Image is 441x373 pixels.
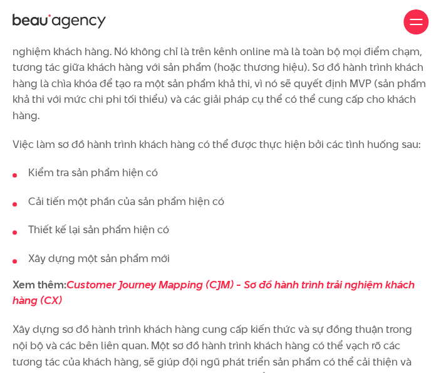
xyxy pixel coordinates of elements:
[13,165,428,181] li: Kiểm tra sản phẩm hiện có
[13,137,428,153] p: Việc làm sơ đồ hành trình khách hàng có thể được thực hiện bởi các tình huống sau:
[13,277,415,308] a: Customer Journey Mapping (CJM) - Sơ đồ hành trình trải nghiệm khách hàng (CX)
[13,277,415,308] strong: Xem thêm:
[13,194,428,210] li: Cải tiến một phần của sản phẩm hiện có
[13,222,428,238] li: Thiết kế lại sản phẩm hiện có
[13,28,428,124] p: Sơ đồ hành trình khách hàng được tạo ra để chúng ta có cái nhìn tổng quan về trải nghiệm khách hà...
[13,251,428,267] li: Xây dựng một sản phẩm mới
